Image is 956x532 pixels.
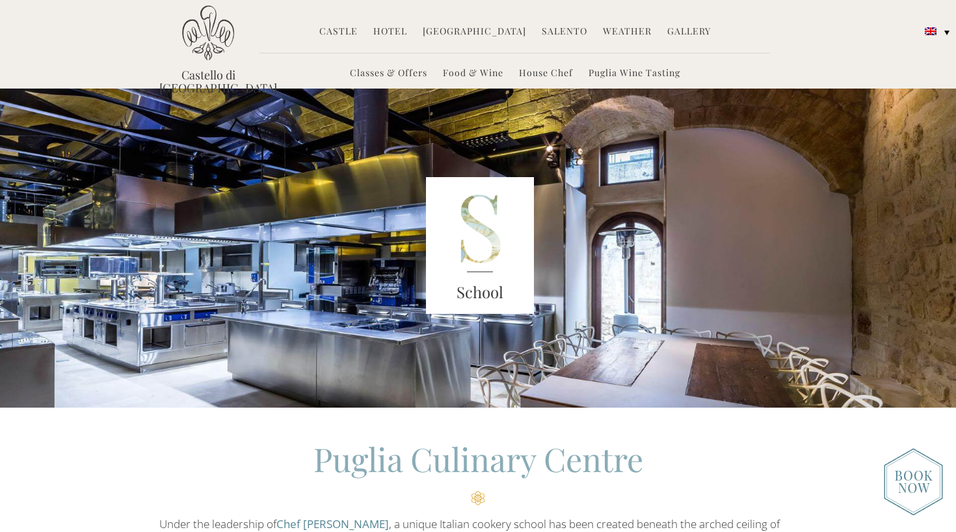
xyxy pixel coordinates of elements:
a: Weather [603,25,652,40]
a: Gallery [667,25,711,40]
img: Castello di Ugento [182,5,234,61]
h2: Puglia Culinary Centre [159,437,797,505]
a: Classes & Offers [350,66,427,81]
a: Chef [PERSON_NAME] [276,516,389,531]
a: Castello di [GEOGRAPHIC_DATA] [159,68,257,94]
a: Puglia Wine Tasting [589,66,680,81]
a: House Chef [519,66,573,81]
a: Salento [542,25,587,40]
img: new-booknow.png [884,448,943,516]
a: Castle [319,25,358,40]
a: Food & Wine [443,66,503,81]
img: S_Lett_green.png [426,177,534,314]
img: English [925,27,936,35]
h3: School [426,281,534,304]
a: Hotel [373,25,407,40]
a: [GEOGRAPHIC_DATA] [423,25,526,40]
